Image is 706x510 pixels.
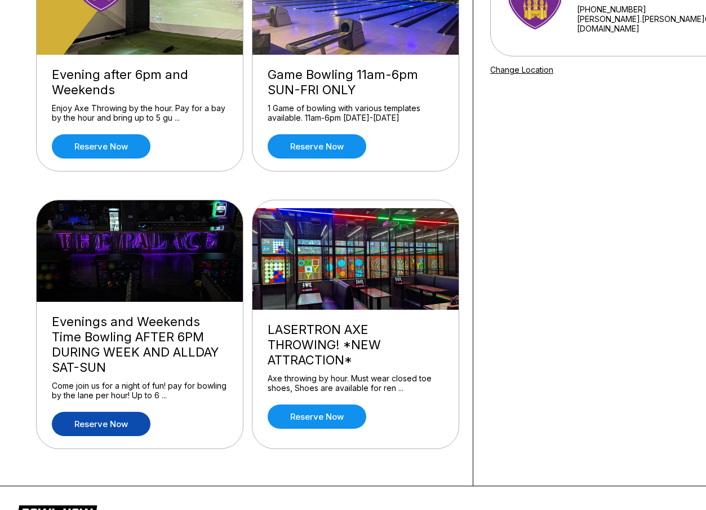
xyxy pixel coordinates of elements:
[268,373,443,393] div: Axe throwing by hour. Must wear closed toe shoes, Shoes are available for ren ...
[52,103,228,123] div: Enjoy Axe Throwing by the hour. Pay for a bay by the hour and bring up to 5 gu ...
[37,200,244,302] img: Evenings and Weekends Time Bowling AFTER 6PM DURING WEEK AND ALLDAY SAT-SUN
[490,65,553,74] a: Change Location
[52,381,228,401] div: Come join us for a night of fun! pay for bowling by the lane per hour! Up to 6 ...
[52,412,150,436] a: Reserve now
[52,314,228,375] div: Evenings and Weekends Time Bowling AFTER 6PM DURING WEEK AND ALLDAY SAT-SUN
[268,103,443,123] div: 1 Game of bowling with various templates available. 11am-6pm [DATE]-[DATE]
[52,134,150,159] a: Reserve now
[268,405,366,429] a: Reserve now
[252,208,460,310] img: LASERTRON AXE THROWING! *NEW ATTRACTION*
[268,322,443,368] div: LASERTRON AXE THROWING! *NEW ATTRACTION*
[268,134,366,159] a: Reserve now
[268,67,443,98] div: Game Bowling 11am-6pm SUN-FRI ONLY
[52,67,228,98] div: Evening after 6pm and Weekends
